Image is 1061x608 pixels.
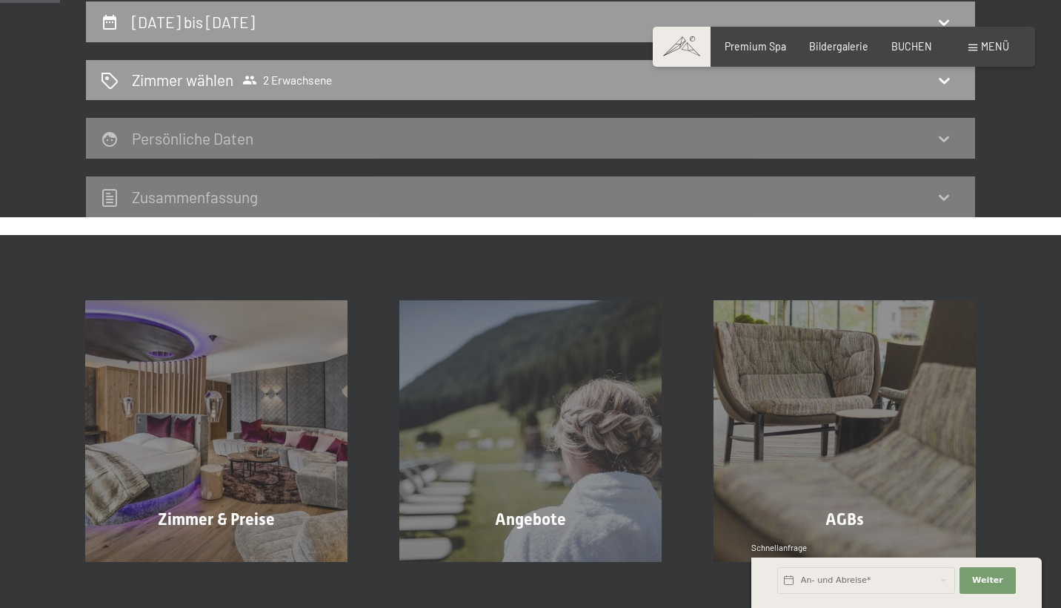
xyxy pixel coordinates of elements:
span: AGBs [825,510,864,529]
button: Weiter [959,567,1016,594]
a: Buchung AGBs [688,300,1002,562]
a: Bildergalerie [809,40,868,53]
h2: Persönliche Daten [132,129,253,148]
a: Buchung Zimmer & Preise [59,300,373,562]
span: Schnellanfrage [751,543,807,552]
span: Menü [981,40,1009,53]
a: Premium Spa [725,40,786,53]
span: Angebote [495,510,566,529]
h2: [DATE] bis [DATE] [132,13,255,31]
a: Buchung Angebote [373,300,688,562]
h2: Zusammen­fassung [132,188,258,206]
a: BUCHEN [891,40,932,53]
span: Zimmer & Preise [158,510,275,529]
span: 2 Erwachsene [242,73,332,87]
span: Weiter [972,575,1003,586]
h2: Zimmer wählen [132,69,233,90]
